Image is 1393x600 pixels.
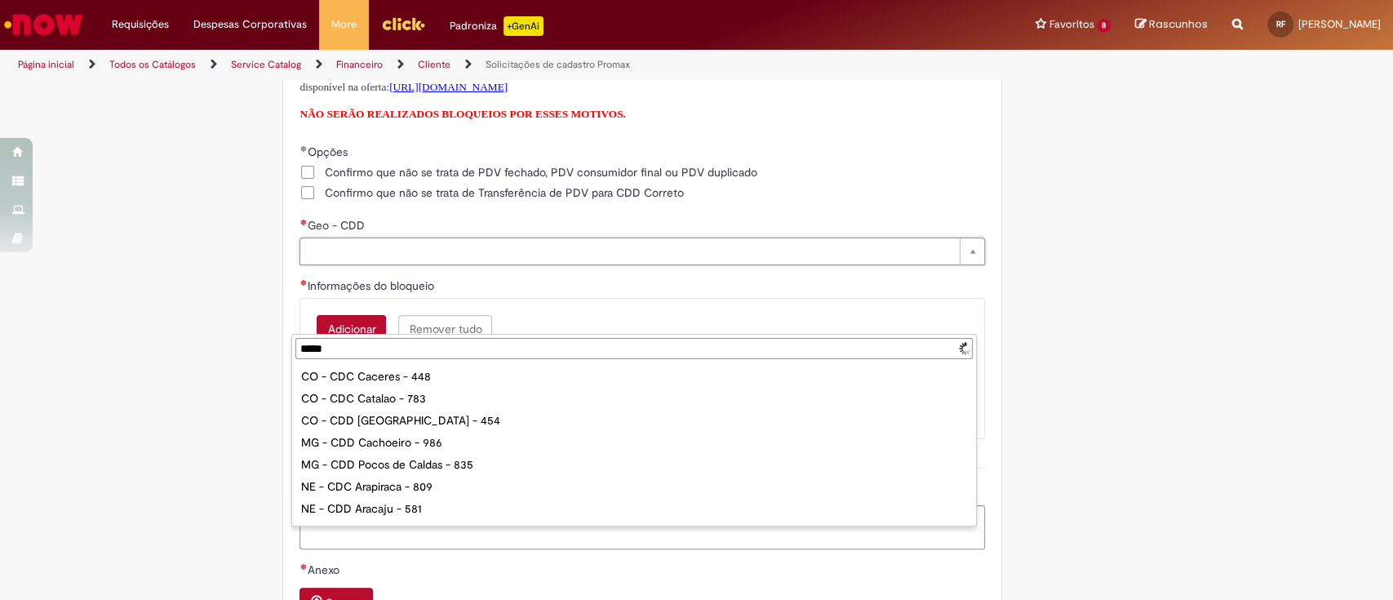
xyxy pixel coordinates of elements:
[295,454,973,476] div: MG - CDD Pocos de Caldas - 835
[292,362,976,526] ul: Geo - CDD
[295,520,973,542] div: NE - CDD Caruaru - 598
[295,410,973,432] div: CO - CDD [GEOGRAPHIC_DATA] - 454
[295,388,973,410] div: CO - CDC Catalao - 783
[295,498,973,520] div: NE - CDD Aracaju - 581
[295,432,973,454] div: MG - CDD Cachoeiro - 986
[295,476,973,498] div: NE - CDC Arapiraca - 809
[295,366,973,388] div: CO - CDC Caceres - 448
